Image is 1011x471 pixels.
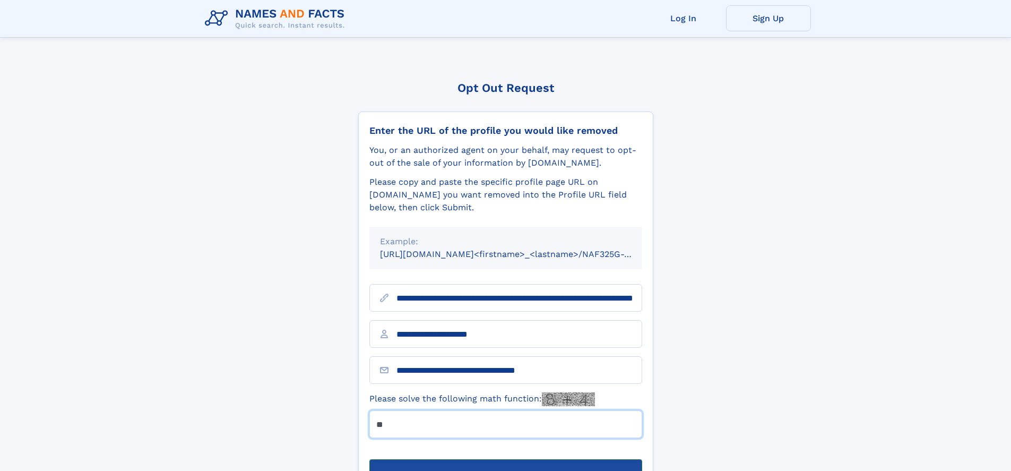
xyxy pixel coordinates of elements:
div: Example: [380,235,632,248]
label: Please solve the following math function: [369,392,595,406]
div: Enter the URL of the profile you would like removed [369,125,642,136]
a: Sign Up [726,5,811,31]
img: Logo Names and Facts [201,4,353,33]
div: You, or an authorized agent on your behalf, may request to opt-out of the sale of your informatio... [369,144,642,169]
small: [URL][DOMAIN_NAME]<firstname>_<lastname>/NAF325G-xxxxxxxx [380,249,662,259]
div: Opt Out Request [358,81,653,95]
a: Log In [641,5,726,31]
div: Please copy and paste the specific profile page URL on [DOMAIN_NAME] you want removed into the Pr... [369,176,642,214]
